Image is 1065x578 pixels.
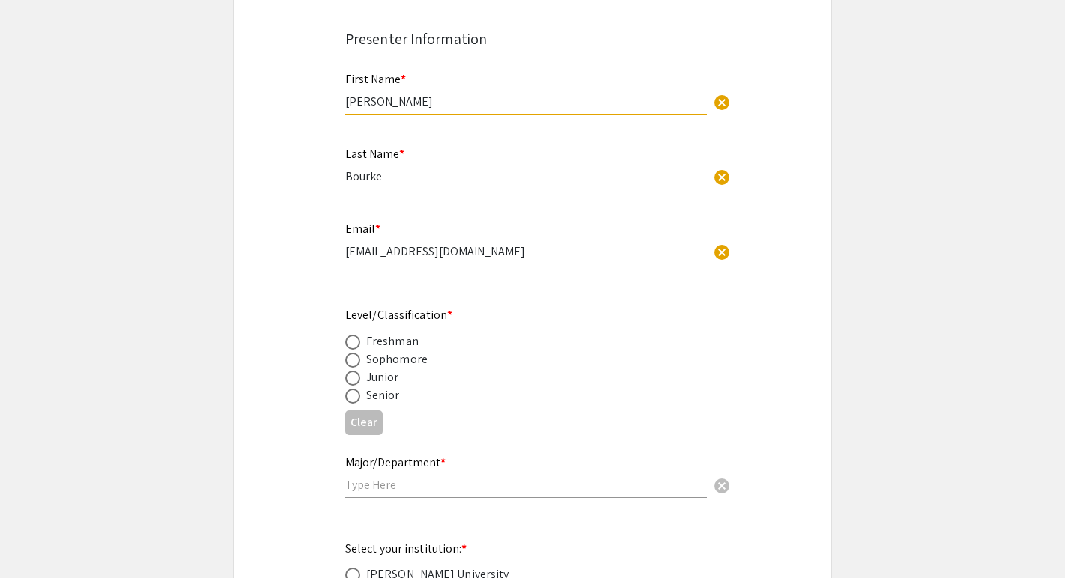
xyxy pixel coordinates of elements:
input: Type Here [345,94,707,109]
input: Type Here [345,243,707,259]
span: cancel [713,168,731,186]
button: Clear [707,87,737,117]
mat-label: Major/Department [345,454,446,470]
mat-label: Email [345,221,380,237]
span: cancel [713,477,731,495]
div: Junior [366,368,399,386]
mat-label: First Name [345,71,406,87]
div: Sophomore [366,350,428,368]
input: Type Here [345,477,707,493]
div: Senior [366,386,400,404]
mat-label: Select your institution: [345,541,467,556]
mat-label: Last Name [345,146,404,162]
input: Type Here [345,168,707,184]
button: Clear [707,161,737,191]
iframe: Chat [1001,511,1054,567]
div: Presenter Information [345,28,720,50]
span: cancel [713,94,731,112]
button: Clear [707,469,737,499]
button: Clear [345,410,383,435]
button: Clear [707,236,737,266]
mat-label: Level/Classification [345,307,452,323]
span: cancel [713,243,731,261]
div: Freshman [366,332,419,350]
